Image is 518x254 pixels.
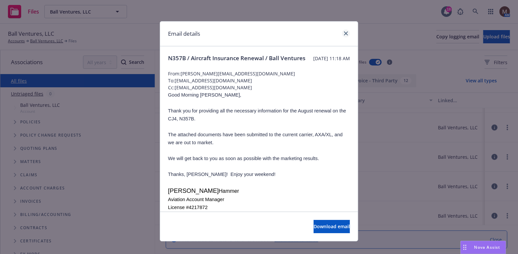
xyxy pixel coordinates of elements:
a: close [342,29,350,37]
span: Thank you for providing all the necessary information for the August renewal on the CJ4, N357B. [168,108,346,121]
span: N357B / Aircraft Insurance Renewal / Ball Ventures [168,54,305,62]
span: Hammer [219,188,239,194]
span: [PERSON_NAME] [168,187,219,194]
span: To: [EMAIL_ADDRESS][DOMAIN_NAME] [168,77,350,84]
span: Nova Assist [474,244,500,250]
h1: Email details [168,29,200,38]
span: From: [PERSON_NAME][EMAIL_ADDRESS][DOMAIN_NAME] [168,70,350,77]
div: Drag to move [461,241,469,254]
span: Download email [314,223,350,230]
span: Aviation Account Manager [168,197,224,202]
span: Good Morning [PERSON_NAME], [168,92,241,98]
button: Download email [314,220,350,233]
span: License #4217872 [168,205,208,210]
span: The attached documents have been submitted to the current carrier, AXA/XL, and we are out to market. [168,132,343,145]
span: Thanks, [PERSON_NAME]! Enjoy your weekend! [168,172,276,177]
span: We will get back to you as soon as possible with the marketing results. [168,156,319,161]
span: Cc: [EMAIL_ADDRESS][DOMAIN_NAME] [168,84,350,91]
button: Nova Assist [460,241,506,254]
span: [DATE] 11:18 AM [313,55,350,62]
